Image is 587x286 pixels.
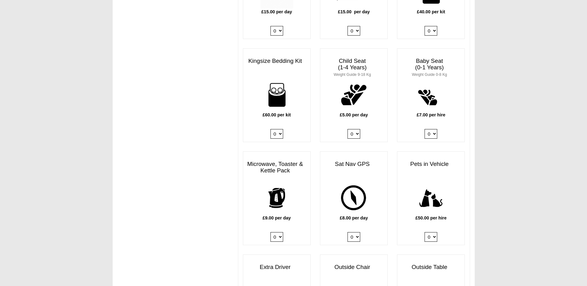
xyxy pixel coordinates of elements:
small: Weight Guide 9-18 Kg [334,72,371,77]
h3: Outside Chair [320,261,387,274]
h3: Pets in Vehicle [397,158,464,171]
b: £7.00 per hire [417,112,445,117]
h3: Outside Table [397,261,464,274]
b: £40.00 per kit [417,9,445,14]
b: £9.00 per day [263,215,291,220]
h3: Child Seat (1-4 Years) [320,55,387,80]
img: baby.png [414,78,448,112]
b: £5.00 per day [340,112,368,117]
b: £60.00 per kit [263,112,291,117]
h3: Microwave, Toaster & Kettle Pack [243,158,310,177]
b: £8.00 per day [340,215,368,220]
b: £15.00 per day [261,9,292,14]
b: £15.00 per day [338,9,370,14]
h3: Extra Driver [243,261,310,274]
img: pets.png [414,181,448,215]
img: bedding-for-two.png [260,78,294,112]
img: kettle.png [260,181,294,215]
h3: Sat Nav GPS [320,158,387,171]
b: £50.00 per hire [415,215,447,220]
img: child.png [337,78,371,112]
img: gps.png [337,181,371,215]
h3: Baby Seat (0-1 Years) [397,55,464,80]
small: Weight Guide 0-8 Kg [412,72,447,77]
h3: Kingsize Bedding Kit [243,55,310,67]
